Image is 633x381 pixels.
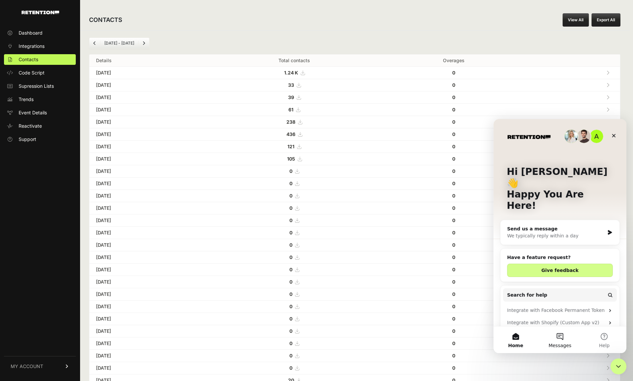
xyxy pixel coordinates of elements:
[286,131,302,137] a: 436
[289,181,292,186] strong: 0
[289,340,292,346] strong: 0
[19,30,43,36] span: Dashboard
[4,81,76,91] a: Supression Lists
[89,79,205,91] td: [DATE]
[89,325,205,337] td: [DATE]
[452,230,455,235] strong: 0
[493,119,626,353] iframe: Intercom live chat
[591,13,620,27] button: Export All
[452,291,455,297] strong: 0
[89,190,205,202] td: [DATE]
[139,38,149,49] a: Next
[89,264,205,276] td: [DATE]
[287,156,295,162] strong: 105
[4,356,76,376] a: MY ACCOUNT
[289,279,292,285] strong: 0
[205,55,384,67] th: Total contacts
[452,316,455,321] strong: 0
[19,123,42,129] span: Reactivate
[286,119,295,125] strong: 238
[4,121,76,131] a: Reactivate
[89,153,205,165] td: [DATE]
[89,301,205,313] td: [DATE]
[89,239,205,251] td: [DATE]
[89,362,205,374] td: [DATE]
[452,144,455,149] strong: 0
[89,55,205,67] th: Details
[89,116,205,128] td: [DATE]
[289,230,292,235] strong: 0
[289,168,292,174] strong: 0
[288,94,294,100] strong: 39
[452,119,455,125] strong: 0
[452,131,455,137] strong: 0
[89,251,205,264] td: [DATE]
[287,144,301,149] a: 121
[19,83,54,89] span: Supression Lists
[452,279,455,285] strong: 0
[288,94,301,100] a: 39
[452,304,455,309] strong: 0
[19,43,45,50] span: Integrations
[288,82,301,88] a: 33
[89,313,205,325] td: [DATE]
[89,202,205,214] td: [DATE]
[289,316,292,321] strong: 0
[89,214,205,227] td: [DATE]
[4,134,76,145] a: Support
[289,267,292,272] strong: 0
[284,70,305,75] a: 1.24 K
[452,328,455,334] strong: 0
[288,107,300,112] a: 61
[452,107,455,112] strong: 0
[89,104,205,116] td: [DATE]
[452,82,455,88] strong: 0
[89,38,100,49] a: Previous
[100,41,138,46] li: [DATE] - [DATE]
[289,353,292,358] strong: 0
[610,358,626,374] iframe: Intercom live chat
[289,254,292,260] strong: 0
[452,365,455,371] strong: 0
[89,288,205,301] td: [DATE]
[19,109,47,116] span: Event Details
[89,141,205,153] td: [DATE]
[452,70,455,75] strong: 0
[289,304,292,309] strong: 0
[19,56,38,63] span: Contacts
[452,205,455,211] strong: 0
[89,350,205,362] td: [DATE]
[89,276,205,288] td: [DATE]
[563,13,589,27] a: View All
[11,363,43,370] span: MY ACCOUNT
[289,217,292,223] strong: 0
[384,55,523,67] th: Overages
[289,242,292,248] strong: 0
[452,267,455,272] strong: 0
[287,144,294,149] strong: 121
[452,193,455,198] strong: 0
[452,340,455,346] strong: 0
[452,94,455,100] strong: 0
[4,41,76,52] a: Integrations
[89,337,205,350] td: [DATE]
